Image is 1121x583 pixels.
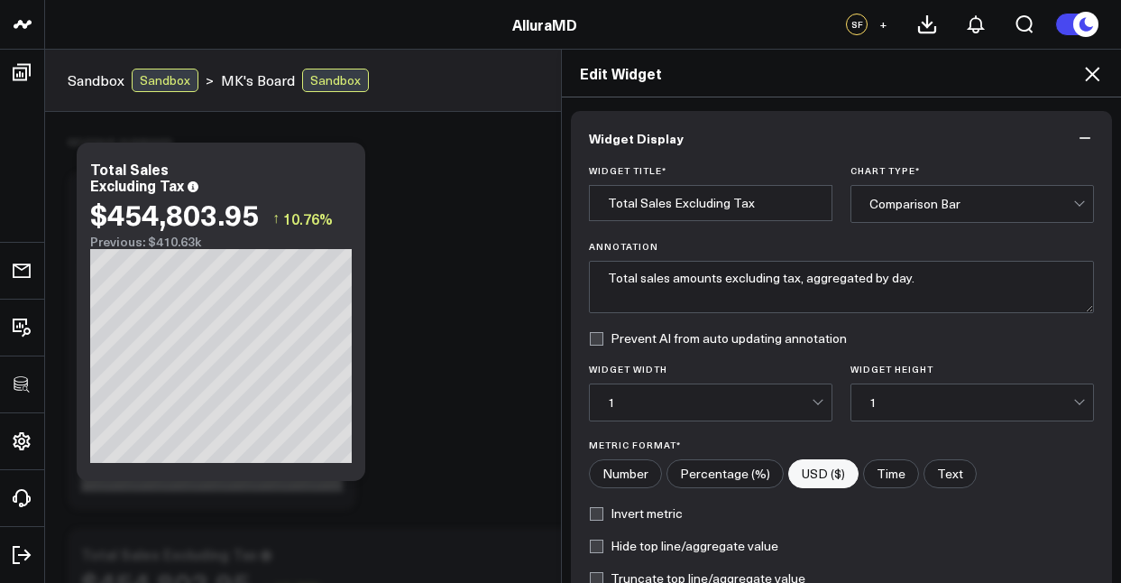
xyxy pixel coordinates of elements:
[872,14,894,35] button: +
[589,440,1095,450] label: Metric Format*
[846,14,868,35] div: SF
[589,506,683,521] label: Invert metric
[850,165,1094,176] label: Chart Type *
[869,197,1073,211] div: Comparison Bar
[879,18,887,31] span: +
[589,261,1095,313] textarea: Total sales amounts excluding tax, aggregated by day.
[589,331,847,346] label: Prevent AI from auto updating annotation
[589,131,684,145] span: Widget Display
[666,459,784,488] label: Percentage (%)
[580,63,1104,83] h2: Edit Widget
[923,459,977,488] label: Text
[589,185,832,221] input: Enter your widget title
[608,395,812,410] div: 1
[863,459,919,488] label: Time
[589,364,832,375] label: Widget Width
[512,14,577,34] a: AlluraMD
[571,111,1113,165] button: Widget Display
[788,459,859,488] label: USD ($)
[869,395,1073,410] div: 1
[589,459,662,488] label: Number
[589,165,832,176] label: Widget Title *
[850,364,1094,375] label: Widget Height
[589,241,1095,252] label: Annotation
[589,539,778,553] label: Hide top line/aggregate value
